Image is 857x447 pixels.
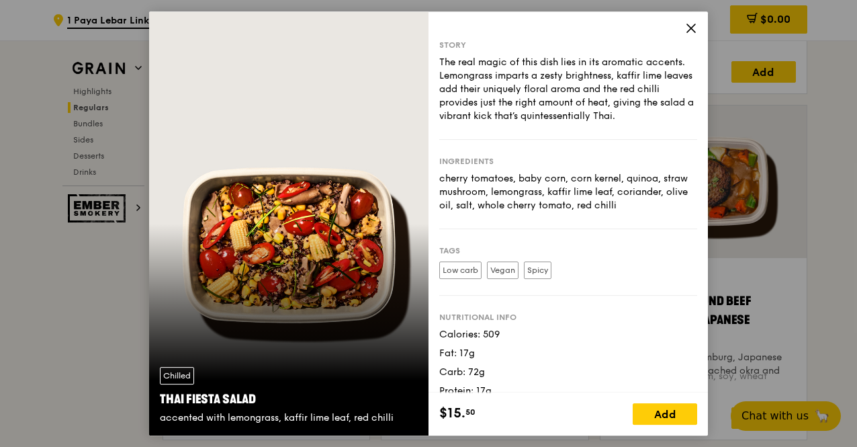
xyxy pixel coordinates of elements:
div: Fat: 17g [439,347,697,360]
div: Thai Fiesta Salad [160,390,418,409]
div: Story [439,40,697,50]
div: Add [633,403,697,425]
label: Spicy [524,261,551,279]
label: Vegan [487,261,518,279]
div: Carb: 72g [439,366,697,379]
div: The real magic of this dish lies in its aromatic accents. Lemongrass imparts a zesty brightness, ... [439,56,697,123]
span: 50 [465,407,476,417]
label: Low carb [439,261,482,279]
div: accented with lemongrass, kaffir lime leaf, red chilli [160,411,418,425]
span: $15. [439,403,465,423]
div: Nutritional info [439,312,697,323]
div: Tags [439,245,697,256]
div: Ingredients [439,156,697,167]
div: cherry tomatoes, baby corn, corn kernel, quinoa, straw mushroom, lemongrass, kaffir lime leaf, co... [439,172,697,212]
div: Chilled [160,367,194,384]
div: Calories: 509 [439,328,697,341]
div: Protein: 17g [439,384,697,398]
